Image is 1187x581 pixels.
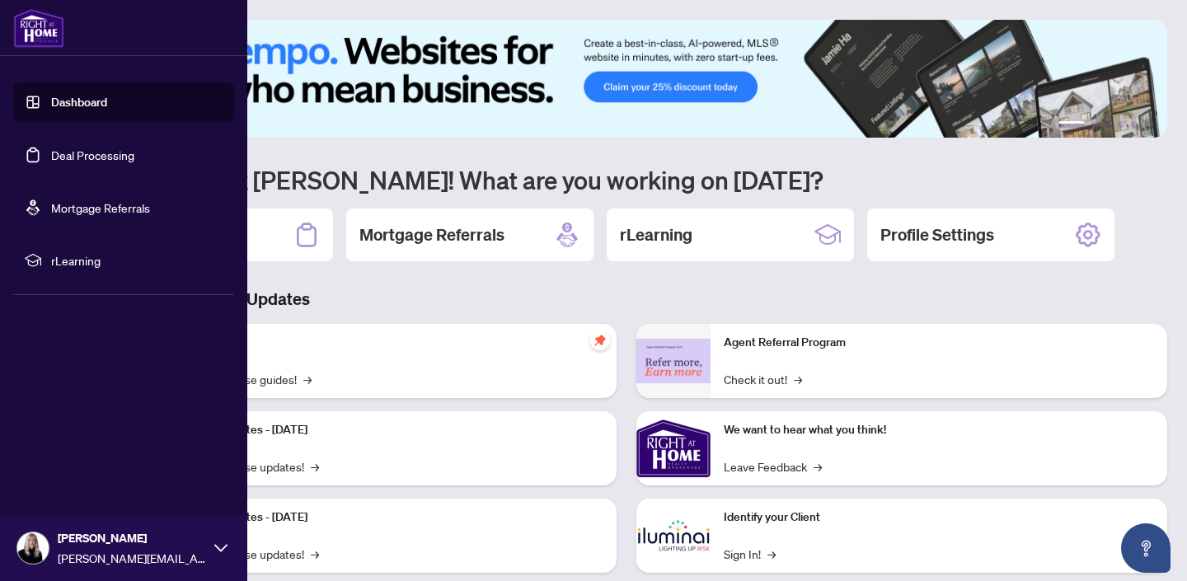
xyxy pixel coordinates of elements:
[794,370,802,388] span: →
[51,251,223,269] span: rLearning
[51,200,150,215] a: Mortgage Referrals
[1144,121,1151,128] button: 6
[636,499,711,573] img: Identify your Client
[636,411,711,485] img: We want to hear what you think!
[311,457,319,476] span: →
[359,223,504,246] h2: Mortgage Referrals
[724,508,1154,527] p: Identify your Client
[173,421,603,439] p: Platform Updates - [DATE]
[636,339,711,384] img: Agent Referral Program
[13,8,64,48] img: logo
[17,532,49,564] img: Profile Icon
[58,549,206,567] span: [PERSON_NAME][EMAIL_ADDRESS][DOMAIN_NAME]
[724,457,822,476] a: Leave Feedback→
[590,330,610,350] span: pushpin
[173,334,603,352] p: Self-Help
[724,545,776,563] a: Sign In!→
[724,334,1154,352] p: Agent Referral Program
[880,223,994,246] h2: Profile Settings
[311,545,319,563] span: →
[303,370,312,388] span: →
[86,288,1167,311] h3: Brokerage & Industry Updates
[1121,523,1171,573] button: Open asap
[724,370,802,388] a: Check it out!→
[51,148,134,162] a: Deal Processing
[1091,121,1098,128] button: 2
[620,223,692,246] h2: rLearning
[814,457,822,476] span: →
[1131,121,1138,128] button: 5
[173,508,603,527] p: Platform Updates - [DATE]
[51,95,107,110] a: Dashboard
[1058,121,1085,128] button: 1
[724,421,1154,439] p: We want to hear what you think!
[1105,121,1111,128] button: 3
[767,545,776,563] span: →
[1118,121,1124,128] button: 4
[86,20,1167,138] img: Slide 0
[86,164,1167,195] h1: Welcome back [PERSON_NAME]! What are you working on [DATE]?
[58,529,206,547] span: [PERSON_NAME]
